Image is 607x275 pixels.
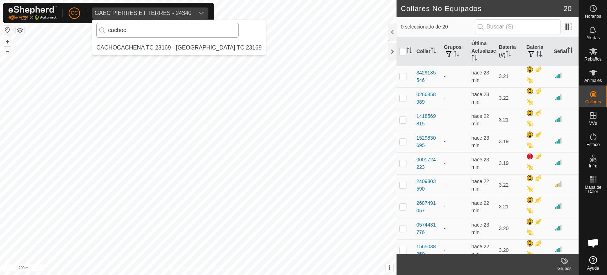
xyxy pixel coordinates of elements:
a: Política de Privacidad [161,266,202,272]
td: 3.20 [496,218,523,239]
img: Intensidad de Señal [554,180,563,188]
td: - [441,131,468,152]
td: - [441,174,468,196]
div: 1418569815 [416,113,438,128]
span: Ayuda [587,266,599,270]
span: 2 oct 2025, 17:30 [472,178,489,192]
td: 3.19 [496,152,523,174]
span: 2 oct 2025, 17:30 [472,222,489,235]
td: - [441,239,468,261]
td: - [441,218,468,239]
p-sorticon: Activar para ordenar [431,48,436,54]
span: Rebaños [584,57,601,61]
th: Batería [523,37,551,66]
td: 3.21 [496,66,523,87]
a: Ayuda [579,253,607,273]
div: 0574431776 [416,221,438,236]
img: Intensidad de Señal [554,93,563,102]
span: 20 [564,3,571,14]
td: - [441,66,468,87]
img: Intensidad de Señal [554,245,563,254]
span: 0 seleccionado de 20 [401,23,475,31]
div: 3429135546 [416,69,438,84]
h2: Collares No Equipados [401,4,564,13]
div: 2409803590 [416,178,438,193]
div: 0001724223 [416,156,438,171]
button: + [3,37,12,46]
span: Collares [585,100,601,104]
div: Grupos [550,265,579,272]
div: 1565038250 [416,243,438,258]
span: 2 oct 2025, 17:30 [472,113,489,126]
span: Estado [586,142,600,147]
td: - [441,109,468,131]
ul: Option List [92,41,266,55]
span: Alertas [586,36,600,40]
span: i [389,265,390,271]
td: 3.19 [496,131,523,152]
span: 2 oct 2025, 17:30 [472,244,489,257]
div: GAEC PIERRES ET TERRES - 24340 [95,10,191,16]
div: 2687491057 [416,199,438,214]
div: Chat abierto [582,232,604,254]
span: 2 oct 2025, 17:30 [472,135,489,148]
th: Señal [551,37,579,66]
img: Intensidad de Señal [554,115,563,123]
span: Infra [589,164,597,168]
div: CACHOCACHENA TC 23169 - [GEOGRAPHIC_DATA] TC 23169 [96,43,262,52]
td: - [441,196,468,218]
td: 3.21 [496,109,523,131]
p-sorticon: Activar para ordenar [472,56,477,62]
img: Logo Gallagher [9,6,57,20]
td: - [441,87,468,109]
div: 1529830695 [416,134,438,149]
th: Collar [414,37,441,66]
p-sorticon: Activar para ordenar [454,52,459,58]
span: Mapa de Calor [581,185,605,194]
th: Batería (V) [496,37,523,66]
li: CACHOCACHENA TC 23169 [92,41,266,55]
p-sorticon: Activar para ordenar [536,52,542,58]
a: Contáctenos [211,266,235,272]
span: CC [71,9,78,17]
p-sorticon: Activar para ordenar [567,48,573,54]
span: 2 oct 2025, 17:30 [472,200,489,213]
button: Restablecer Mapa [3,26,12,34]
span: Horarios [585,14,601,19]
span: GAEC PIERRES ET TERRES - 24340 [92,7,194,19]
button: i [385,264,393,272]
input: Buscar por región, país, empresa o propiedad [96,23,239,38]
td: - [441,152,468,174]
span: Animales [584,78,602,83]
button: Capas del Mapa [16,26,24,35]
div: dropdown trigger [194,7,208,19]
th: Grupos [441,37,468,66]
img: Intensidad de Señal [554,223,563,232]
span: 2 oct 2025, 17:30 [472,157,489,170]
p-sorticon: Activar para ordenar [506,52,511,58]
img: Intensidad de Señal [554,202,563,210]
p-sorticon: Activar para ordenar [406,48,412,54]
span: VVs [589,121,597,125]
button: – [3,47,12,55]
td: 3.22 [496,174,523,196]
input: Buscar (S) [475,19,561,34]
div: 0266858989 [416,91,438,106]
span: 2 oct 2025, 17:30 [472,92,489,105]
td: 3.22 [496,87,523,109]
img: Intensidad de Señal [554,136,563,145]
th: Última Actualización [469,37,496,66]
span: 2 oct 2025, 17:30 [472,70,489,83]
img: Intensidad de Señal [554,71,563,80]
img: Intensidad de Señal [554,158,563,167]
td: 3.20 [496,239,523,261]
td: 3.21 [496,196,523,218]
